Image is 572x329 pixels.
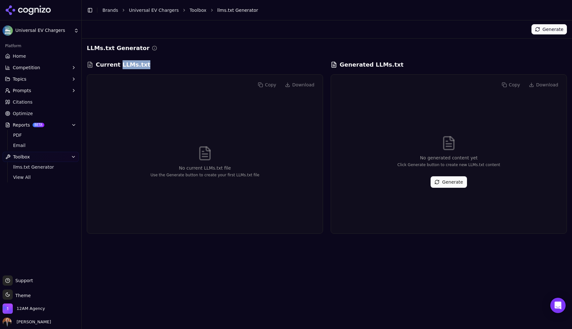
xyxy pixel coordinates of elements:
[531,24,567,34] button: Generate
[17,306,45,311] span: 12AM Agency
[431,176,467,188] button: Generate
[3,303,13,314] img: 12AM Agency
[3,85,79,96] button: Prompts
[13,154,30,160] span: Toolbox
[13,122,30,128] span: Reports
[13,174,69,180] span: View All
[13,132,69,138] span: PDF
[13,277,33,284] span: Support
[3,303,45,314] button: Open organization switcher
[3,26,13,36] img: Universal EV Chargers
[13,293,31,298] span: Theme
[3,318,51,326] button: Open user button
[33,123,44,127] span: BETA
[13,76,26,82] span: Topics
[150,172,259,178] p: Use the Generate button to create your first LLMs.txt file
[3,152,79,162] button: Toolbox
[11,141,71,150] a: Email
[15,28,71,33] span: Universal EV Chargers
[3,51,79,61] a: Home
[102,8,118,13] a: Brands
[11,163,71,172] a: llms.txt Generator
[13,99,33,105] span: Citations
[3,97,79,107] a: Citations
[13,64,40,71] span: Competition
[150,165,259,171] p: No current LLMs.txt file
[3,74,79,84] button: Topics
[3,108,79,119] a: Optimize
[13,110,33,117] span: Optimize
[14,319,51,325] span: [PERSON_NAME]
[190,7,207,13] a: Toolbox
[96,60,150,69] h3: Current LLMs.txt
[3,41,79,51] div: Platform
[397,155,500,161] p: No generated content yet
[340,60,403,69] h3: Generated LLMs.txt
[3,318,11,326] img: Robert Portillo
[13,87,31,94] span: Prompts
[3,120,79,130] button: ReportsBETA
[217,7,258,13] span: llms.txt Generator
[11,173,71,182] a: View All
[129,7,179,13] a: Universal EV Chargers
[13,142,69,149] span: Email
[550,298,566,313] div: Open Intercom Messenger
[87,44,149,53] h2: LLMs.txt Generator
[13,53,26,59] span: Home
[397,162,500,167] p: Click Generate button to create new LLMs.txt content
[11,131,71,140] a: PDF
[13,164,69,170] span: llms.txt Generator
[102,7,554,13] nav: breadcrumb
[3,62,79,73] button: Competition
